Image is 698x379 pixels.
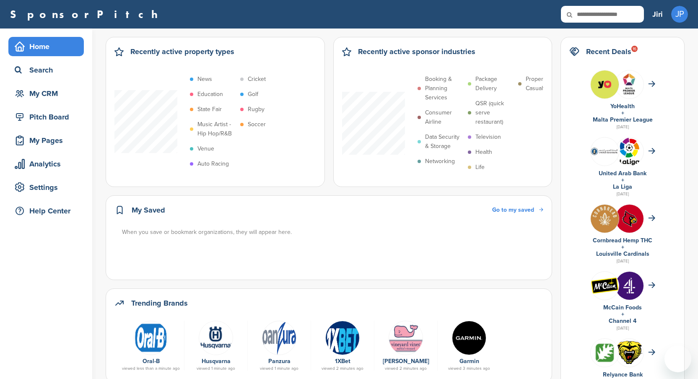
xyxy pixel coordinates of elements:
a: Analytics [8,154,84,174]
img: Garmin logo [452,321,486,355]
a: Louisville Cardinals [596,250,649,257]
div: [DATE] [569,190,676,198]
a: Data [379,321,433,354]
p: Television [475,132,501,142]
h3: Jiri [652,8,663,20]
img: Group 244 [615,70,644,99]
p: Auto Racing [197,159,229,169]
a: YoHealth [610,103,635,110]
a: Jiri [652,5,663,23]
a: La Liga [613,183,632,190]
a: McCain Foods [603,304,642,311]
img: Data [134,321,168,355]
img: Data [591,147,619,156]
img: Ophy wkc 400x400 [615,205,644,233]
div: Help Center [13,203,84,218]
img: Design img dhsqmo [615,340,644,365]
p: Music Artist - Hip Hop/R&B [197,120,236,138]
a: Garmin logo [442,321,496,354]
a: Cornbread Hemp THC [593,237,652,244]
p: State Fair [197,105,222,114]
a: Go to my saved [492,205,543,215]
a: Malta Premier League [593,116,653,123]
p: Soccer [248,120,266,129]
h2: Trending Brands [131,297,188,309]
div: Home [13,39,84,54]
p: Package Delivery [475,75,514,93]
a: SponsorPitch [10,9,163,20]
a: My Pages [8,131,84,150]
p: Venue [197,144,214,153]
a: Search [8,60,84,80]
iframe: Button to launch messaging window [664,345,691,372]
img: Panzura logo [262,321,296,355]
div: Search [13,62,84,78]
div: Settings [13,180,84,195]
img: Screen shot 2014 11 21 at 3.51.25 pm [199,321,233,355]
h2: Recently active sponsor industries [358,46,475,57]
a: Panzura logo [252,321,306,354]
a: Data [122,321,180,354]
div: My CRM [13,86,84,101]
a: Help Center [8,201,84,221]
h2: Recent Deals [586,46,631,57]
a: + [621,311,624,318]
div: When you save or bookmark organizations, they will appear here. [122,228,544,237]
img: Data [389,321,423,355]
h2: Recently active property types [130,46,234,57]
div: [DATE] [569,123,676,131]
a: Channel 4 [609,317,636,324]
a: Screenshot 2018 08 09 at 9.03.11 am [315,321,370,354]
p: Property & Casualty [526,75,564,93]
div: [DATE] [569,257,676,265]
img: Ctknvhwm 400x400 [615,272,644,300]
div: [DATE] [569,324,676,332]
a: Pitch Board [8,107,84,127]
p: Life [475,163,485,172]
a: Home [8,37,84,56]
a: Settings [8,178,84,197]
p: Networking [425,157,455,166]
div: Analytics [13,156,84,171]
p: QSR (quick serve restaurant) [475,99,514,127]
img: Laliga logo [615,138,644,166]
p: Cricket [248,75,266,84]
div: 16 [631,46,638,52]
h2: My Saved [132,204,165,216]
div: Pitch Board [13,109,84,125]
img: Odp7hoyt 400x400 [591,339,619,367]
p: Health [475,148,492,157]
a: + [621,177,624,184]
div: My Pages [13,133,84,148]
img: Open uri20141112 50798 1gyzy02 [591,277,619,294]
p: Education [197,90,223,99]
span: Go to my saved [492,206,534,213]
span: JP [671,6,688,23]
p: Golf [248,90,258,99]
p: Rugby [248,105,265,114]
a: United Arab Bank [599,170,646,177]
a: Screen shot 2014 11 21 at 3.51.25 pm [189,321,243,354]
img: 525644331 17898828333253369 2166898335964047711 n [591,70,619,99]
p: Data Security & Storage [425,132,464,151]
a: My CRM [8,84,84,103]
p: News [197,75,212,84]
p: Consumer Airline [425,108,464,127]
a: + [621,109,624,117]
a: + [621,244,624,251]
img: 6eae1oa 400x400 [591,205,619,233]
p: Booking & Planning Services [425,75,464,102]
img: Screenshot 2018 08 09 at 9.03.11 am [325,321,360,355]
